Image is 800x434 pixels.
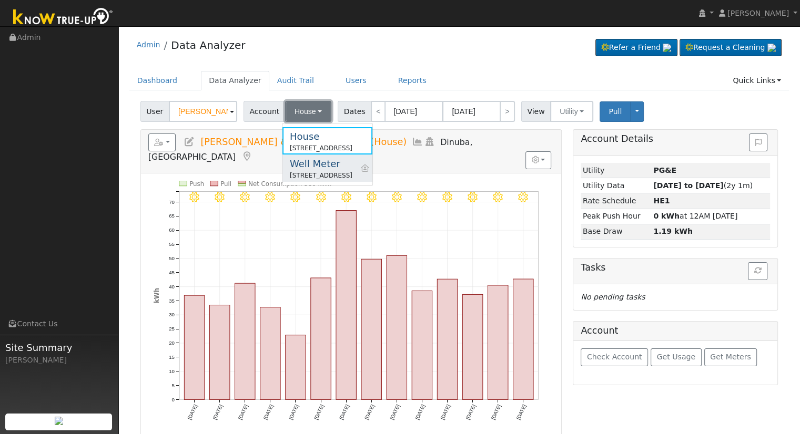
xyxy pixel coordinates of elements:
[442,192,452,202] i: 8/14 - Clear
[581,163,651,178] td: Utility
[336,210,356,399] rect: onclick=""
[235,283,255,399] rect: onclick=""
[653,181,753,190] span: (2y 1m)
[169,241,175,247] text: 55
[581,209,651,224] td: Peak Push Hour
[189,192,199,202] i: 8/04 - Clear
[186,404,198,420] text: [DATE]
[581,325,618,336] h5: Account
[169,297,175,303] text: 35
[290,129,352,143] div: House
[169,270,175,275] text: 45
[581,262,770,273] h5: Tasks
[288,404,300,420] text: [DATE]
[237,404,249,420] text: [DATE]
[5,355,113,366] div: [PERSON_NAME]
[387,255,407,399] rect: onclick=""
[269,71,322,90] a: Audit Trail
[423,137,435,147] a: Login As (last Never)
[490,404,502,420] text: [DATE]
[8,6,118,29] img: Know True-Up
[341,192,351,202] i: 8/10 - Clear
[513,279,533,399] rect: onclick=""
[55,417,63,425] img: retrieve
[392,192,402,202] i: 8/12 - Clear
[285,101,331,122] button: House
[338,71,374,90] a: Users
[653,212,680,220] strong: 0 kWh
[295,107,316,116] span: House
[169,340,175,346] text: 20
[710,353,751,361] span: Get Meters
[290,171,352,180] div: [STREET_ADDRESS]
[140,101,169,122] span: User
[169,284,175,290] text: 40
[241,151,252,162] a: Map
[371,101,386,122] a: <
[316,192,326,202] i: 8/09 - Clear
[5,340,113,355] span: Site Summary
[220,180,231,188] text: Pull
[260,307,280,400] rect: onclick=""
[437,279,457,399] rect: onclick=""
[680,39,782,57] a: Request a Cleaning
[488,285,508,400] rect: onclick=""
[500,101,514,122] a: >
[653,181,723,190] strong: [DATE] to [DATE]
[169,227,175,233] text: 60
[464,404,477,420] text: [DATE]
[290,192,300,202] i: 8/08 - Clear
[313,404,325,420] text: [DATE]
[171,396,175,402] text: 0
[412,137,423,147] a: Multi-Series Graph
[169,199,175,204] text: 70
[285,335,305,400] rect: onclick=""
[189,180,204,188] text: Push
[171,383,174,388] text: 5
[587,353,642,361] span: Check Account
[366,192,376,202] i: 8/11 - Clear
[244,101,286,122] span: Account
[338,404,350,420] text: [DATE]
[153,288,160,303] text: kWh
[749,133,767,151] button: Issue History
[493,192,503,202] i: 8/16 - Clear
[515,404,528,420] text: [DATE]
[200,137,407,147] span: [PERSON_NAME] & [PERSON_NAME] (House)
[550,101,593,122] button: Utility
[595,39,677,57] a: Refer a Friend
[727,9,789,17] span: [PERSON_NAME]
[653,227,693,235] strong: 1.19 kWh
[169,101,237,122] input: Select a User
[338,101,371,122] span: Dates
[184,137,195,147] a: Edit User (35716)
[663,44,671,52] img: retrieve
[169,368,175,374] text: 10
[600,101,631,122] button: Pull
[417,192,427,202] i: 8/13 - Clear
[311,278,331,400] rect: onclick=""
[390,71,434,90] a: Reports
[652,209,771,224] td: at 12AM [DATE]
[581,133,770,144] h5: Account Details
[748,262,767,280] button: Refresh
[389,404,401,420] text: [DATE]
[609,107,622,116] span: Pull
[521,101,551,122] span: View
[412,291,432,399] rect: onclick=""
[201,71,269,90] a: Data Analyzer
[653,166,676,174] strong: ID: 17191268, authorized: 08/19/25
[767,44,776,52] img: retrieve
[468,192,478,202] i: 8/15 - Clear
[209,305,229,399] rect: onclick=""
[462,294,482,399] rect: onclick=""
[581,293,645,301] i: No pending tasks
[414,404,426,420] text: [DATE]
[129,71,186,90] a: Dashboard
[169,213,175,219] text: 65
[248,180,331,188] text: Net Consumption 580 kWh
[215,192,225,202] i: 8/05 - Clear
[137,40,160,49] a: Admin
[290,143,352,153] div: [STREET_ADDRESS]
[169,255,175,261] text: 50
